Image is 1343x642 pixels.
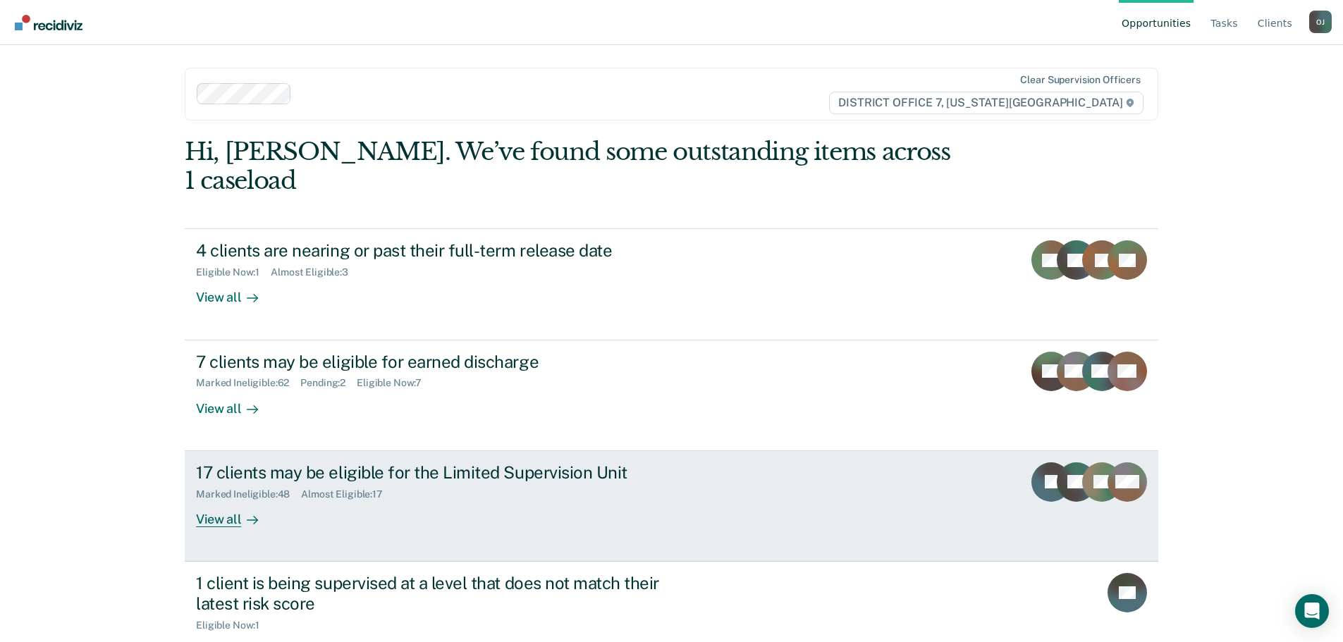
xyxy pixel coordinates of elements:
div: Marked Ineligible : 62 [196,377,300,389]
span: DISTRICT OFFICE 7, [US_STATE][GEOGRAPHIC_DATA] [829,92,1143,114]
a: 4 clients are nearing or past their full-term release dateEligible Now:1Almost Eligible:3View all [185,228,1158,340]
div: Eligible Now : 1 [196,266,271,278]
div: O J [1309,11,1332,33]
a: 17 clients may be eligible for the Limited Supervision UnitMarked Ineligible:48Almost Eligible:17... [185,451,1158,562]
div: View all [196,278,275,306]
div: 4 clients are nearing or past their full-term release date [196,240,691,261]
div: 17 clients may be eligible for the Limited Supervision Unit [196,462,691,483]
div: Clear supervision officers [1020,74,1140,86]
div: View all [196,389,275,416]
div: Marked Ineligible : 48 [196,488,301,500]
img: Recidiviz [15,15,82,30]
div: View all [196,500,275,527]
div: Almost Eligible : 17 [301,488,394,500]
button: Profile dropdown button [1309,11,1332,33]
div: Hi, [PERSON_NAME]. We’ve found some outstanding items across 1 caseload [185,137,964,195]
div: 1 client is being supervised at a level that does not match their latest risk score [196,573,691,614]
div: Open Intercom Messenger [1295,594,1329,628]
div: Eligible Now : 1 [196,619,271,631]
div: Almost Eligible : 3 [271,266,360,278]
div: 7 clients may be eligible for earned discharge [196,352,691,372]
a: 7 clients may be eligible for earned dischargeMarked Ineligible:62Pending:2Eligible Now:7View all [185,340,1158,451]
div: Pending : 2 [300,377,357,389]
div: Eligible Now : 7 [357,377,433,389]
